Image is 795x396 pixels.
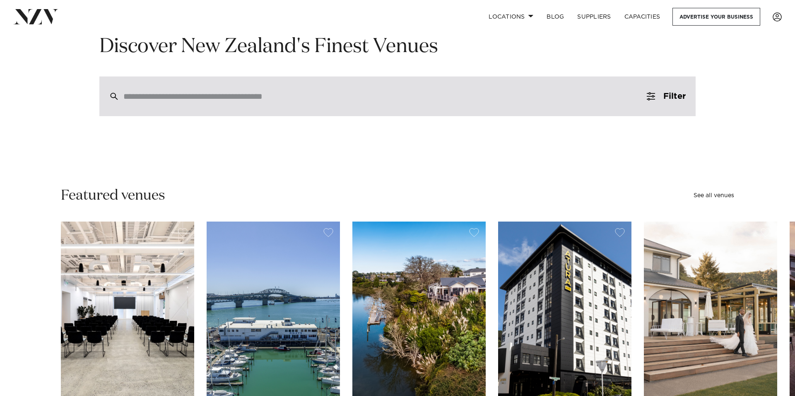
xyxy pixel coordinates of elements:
a: See all venues [694,193,734,198]
a: SUPPLIERS [571,8,617,26]
button: Filter [637,76,696,116]
h2: Featured venues [61,186,165,205]
a: Locations [482,8,540,26]
a: BLOG [540,8,571,26]
img: nzv-logo.png [13,9,58,24]
a: Advertise your business [672,8,760,26]
h1: Discover New Zealand's Finest Venues [99,34,696,60]
span: Filter [663,92,686,100]
a: Capacities [618,8,667,26]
